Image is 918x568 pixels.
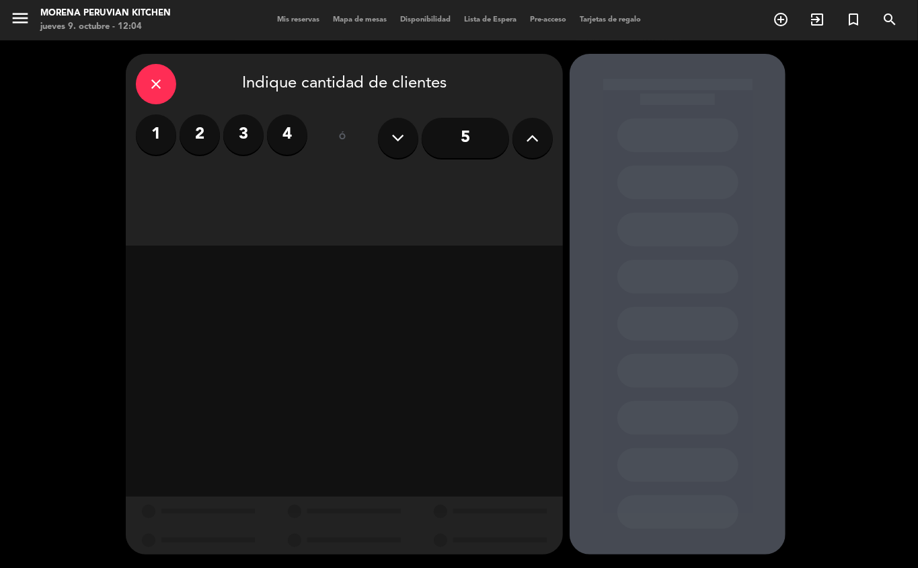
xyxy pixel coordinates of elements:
span: Pre-acceso [523,16,573,24]
i: close [148,76,164,92]
span: Tarjetas de regalo [573,16,648,24]
div: Indique cantidad de clientes [136,64,553,104]
label: 2 [180,114,220,155]
span: Mapa de mesas [326,16,393,24]
i: add_circle_outline [773,11,789,28]
i: turned_in_not [845,11,862,28]
i: menu [10,8,30,28]
label: 1 [136,114,176,155]
i: exit_to_app [809,11,825,28]
span: Disponibilidad [393,16,457,24]
label: 4 [267,114,307,155]
div: ó [321,114,365,162]
label: 3 [223,114,264,155]
span: Mis reservas [270,16,326,24]
span: Lista de Espera [457,16,523,24]
div: Morena Peruvian Kitchen [40,7,171,20]
i: search [882,11,898,28]
div: jueves 9. octubre - 12:04 [40,20,171,34]
button: menu [10,8,30,33]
